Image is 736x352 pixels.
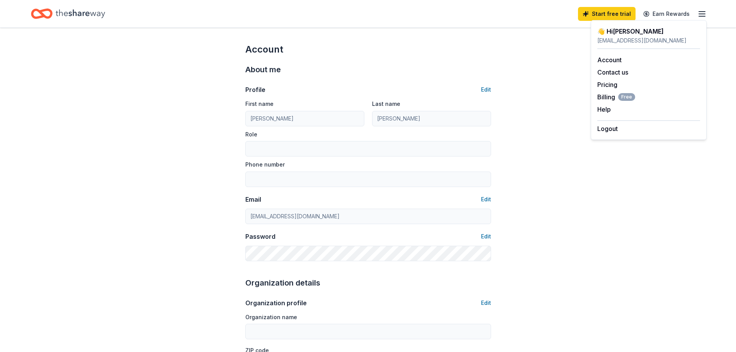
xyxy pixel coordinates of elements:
a: Start free trial [578,7,636,21]
div: Organization profile [245,298,307,308]
label: Phone number [245,161,285,168]
button: Help [597,105,611,114]
label: Role [245,131,257,138]
label: Last name [372,100,400,108]
button: Edit [481,85,491,94]
button: Logout [597,124,618,133]
a: Earn Rewards [639,7,694,21]
button: BillingFree [597,92,635,102]
div: Email [245,195,261,204]
button: Edit [481,195,491,204]
label: First name [245,100,274,108]
button: Edit [481,232,491,241]
label: Organization name [245,313,297,321]
span: Free [618,93,635,101]
a: Pricing [597,81,617,88]
div: About me [245,63,491,76]
a: Home [31,5,105,23]
div: [EMAIL_ADDRESS][DOMAIN_NAME] [597,36,700,45]
div: Password [245,232,275,241]
div: 👋 Hi [PERSON_NAME] [597,27,700,36]
span: Billing [597,92,635,102]
a: Account [597,56,622,64]
button: Contact us [597,68,628,77]
div: Organization details [245,277,491,289]
div: Profile [245,85,265,94]
button: Edit [481,298,491,308]
div: Account [245,43,491,56]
